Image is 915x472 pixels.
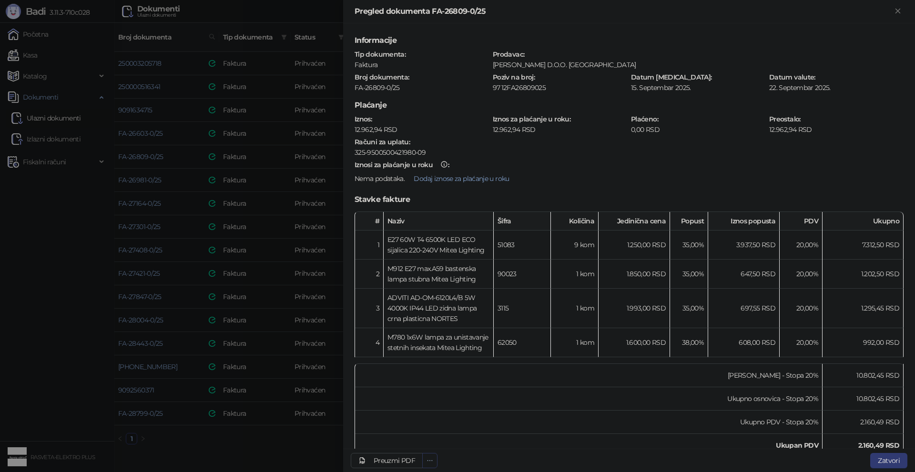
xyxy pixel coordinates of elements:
th: PDV [780,212,823,231]
strong: : [355,161,449,169]
td: 1 kom [551,260,599,289]
span: 20,00 % [796,338,818,347]
td: 51083 [494,231,551,260]
th: # [355,212,384,231]
h5: Stavke fakture [355,194,904,205]
td: 10.802,45 RSD [823,364,904,387]
td: 7.312,50 RSD [823,231,904,260]
strong: Preostalo : [769,115,801,123]
td: 62050 [494,328,551,357]
div: 12FA26809025 [501,83,627,92]
td: 1.850,00 RSD [599,260,670,289]
th: Količina [551,212,599,231]
td: 10.802,45 RSD [823,387,904,411]
div: 15. Septembar 2025. [630,83,766,92]
span: ellipsis [427,457,433,464]
strong: Datum valute : [769,73,815,81]
strong: Iznos : [355,115,372,123]
strong: Broj dokumenta : [355,73,409,81]
th: Iznos popusta [708,212,780,231]
strong: Iznos za plaćanje u roku : [493,115,570,123]
strong: Plaćeno : [631,115,658,123]
h5: Informacije [355,35,904,46]
td: 1.295,45 RSD [823,289,904,328]
td: 35,00% [670,260,708,289]
span: Nema podataka [355,174,404,183]
div: Faktura [354,60,490,69]
span: 20,00 % [796,241,818,249]
td: 9 kom [551,231,599,260]
div: E27 60W T4 6500K LED ECO sijalica 220-240V Mitea Lighting [387,234,489,255]
td: 1.250,00 RSD [599,231,670,260]
td: 3.937,50 RSD [708,231,780,260]
div: 12.962,94 RSD [492,125,628,134]
td: 1.600,00 RSD [599,328,670,357]
th: Ukupno [823,212,904,231]
td: 35,00% [670,231,708,260]
div: ADVITI AD-OM-6120L4/B 5W 4000K IP44 LED zidna lampa crna plasticna NORTES [387,292,489,324]
strong: Ukupan PDV [776,441,818,450]
strong: Poziv na broj : [493,73,535,81]
td: 1 kom [551,289,599,328]
div: 97 [492,83,501,92]
div: [PERSON_NAME] D.O.O. [GEOGRAPHIC_DATA] [492,60,903,69]
th: Jedinična cena [599,212,670,231]
td: Ukupno PDV - Stopa 20% [355,411,823,434]
td: 1 kom [551,328,599,357]
td: Ukupno osnovica - Stopa 20% [355,387,823,411]
div: Pregled dokumenta FA-26809-0/25 [355,6,892,17]
strong: Tip dokumenta : [355,50,406,59]
h5: Plaćanje [355,100,904,111]
div: M912 E27 max.A59 bastenska lampa stubna Mitea Lighting [387,263,489,284]
td: 2 [355,260,384,289]
td: 1.202,50 RSD [823,260,904,289]
td: 38,00% [670,328,708,357]
div: FA-26809-0/25 [354,83,490,92]
th: Naziv [384,212,494,231]
td: 1.993,00 RSD [599,289,670,328]
div: 22. Septembar 2025. [768,83,905,92]
td: 697,55 RSD [708,289,780,328]
strong: 2.160,49 RSD [858,441,899,450]
td: 608,00 RSD [708,328,780,357]
div: 12.962,94 RSD [768,125,905,134]
td: 3115 [494,289,551,328]
th: Šifra [494,212,551,231]
button: Dodaj iznose za plaćanje u roku [406,171,517,186]
div: 12.962,94 RSD [354,125,490,134]
strong: Datum [MEDICAL_DATA] : [631,73,712,81]
span: 20,00 % [796,304,818,312]
div: M780 1x6W lampa za unistavanje stetnih insekata Mitea Lighting [387,332,489,353]
td: 1 [355,231,384,260]
td: 2.160,49 RSD [823,411,904,434]
td: 4 [355,328,384,357]
td: 992,00 RSD [823,328,904,357]
a: Preuzmi PDF [351,453,423,468]
th: Popust [670,212,708,231]
div: . [354,171,905,186]
div: Preuzmi PDF [374,456,415,465]
td: 647,50 RSD [708,260,780,289]
div: 0,00 RSD [630,125,766,134]
button: Zatvori [870,453,907,468]
strong: Prodavac : [493,50,524,59]
span: 20,00 % [796,270,818,278]
div: Iznosi za plaćanje u roku [355,161,433,168]
td: 90023 [494,260,551,289]
strong: Računi za uplatu : [355,138,410,146]
td: 3 [355,289,384,328]
td: 35,00% [670,289,708,328]
td: [PERSON_NAME] - Stopa 20% [355,364,823,387]
div: 325-9500500421980-09 [355,148,904,157]
button: Zatvori [892,6,904,17]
